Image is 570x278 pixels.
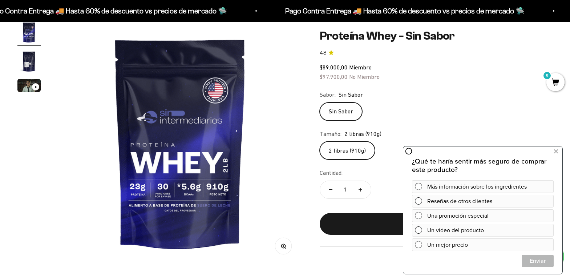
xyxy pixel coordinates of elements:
[17,50,41,75] button: Ir al artículo 2
[320,168,343,178] label: Cantidad:
[284,5,523,17] p: Pago Contra Entrega 🚚 Hasta 60% de descuento vs precios de mercado 🛸
[349,73,380,80] span: No Miembro
[320,129,341,139] legend: Tamaño:
[320,64,348,70] span: $89.000,00
[403,146,562,274] iframe: zigpoll-iframe
[320,90,336,100] legend: Sabor:
[543,71,551,80] mark: 0
[334,219,538,229] div: Añadir al carrito
[350,181,371,198] button: Aumentar cantidad
[320,49,553,57] a: 4.84.8 de 5.0 estrellas
[17,21,41,46] button: Ir al artículo 1
[58,21,302,265] img: Proteína Whey - Sin Sabor
[320,49,326,57] span: 4.8
[546,79,565,87] a: 0
[320,181,341,198] button: Reducir cantidad
[320,73,348,80] span: $97.900,00
[17,21,41,44] img: Proteína Whey - Sin Sabor
[17,79,41,94] button: Ir al artículo 3
[320,29,553,43] h1: Proteína Whey - Sin Sabor
[339,90,363,100] span: Sin Sabor
[344,129,381,139] span: 2 libras (910g)
[349,64,372,70] span: Miembro
[17,50,41,73] img: Proteína Whey - Sin Sabor
[320,213,553,234] button: Añadir al carrito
